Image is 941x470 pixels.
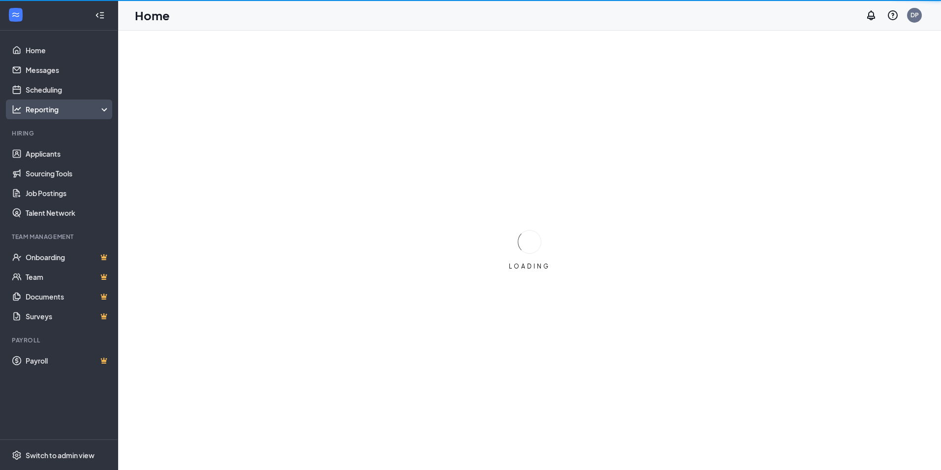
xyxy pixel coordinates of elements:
div: Hiring [12,129,108,137]
div: Payroll [12,336,108,344]
a: Sourcing Tools [26,164,110,183]
svg: Notifications [865,9,877,21]
a: Talent Network [26,203,110,223]
h1: Home [135,7,170,24]
svg: WorkstreamLogo [11,10,21,20]
div: Reporting [26,104,110,114]
svg: Collapse [95,10,105,20]
a: Home [26,40,110,60]
div: DP [910,11,919,19]
a: SurveysCrown [26,306,110,326]
svg: Settings [12,450,22,460]
a: Job Postings [26,183,110,203]
a: Messages [26,60,110,80]
a: Applicants [26,144,110,164]
a: Scheduling [26,80,110,100]
a: OnboardingCrown [26,247,110,267]
a: DocumentsCrown [26,287,110,306]
div: Switch to admin view [26,450,94,460]
svg: QuestionInfo [887,9,899,21]
div: LOADING [505,262,554,270]
a: PayrollCrown [26,351,110,370]
a: TeamCrown [26,267,110,287]
svg: Analysis [12,104,22,114]
div: Team Management [12,233,108,241]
